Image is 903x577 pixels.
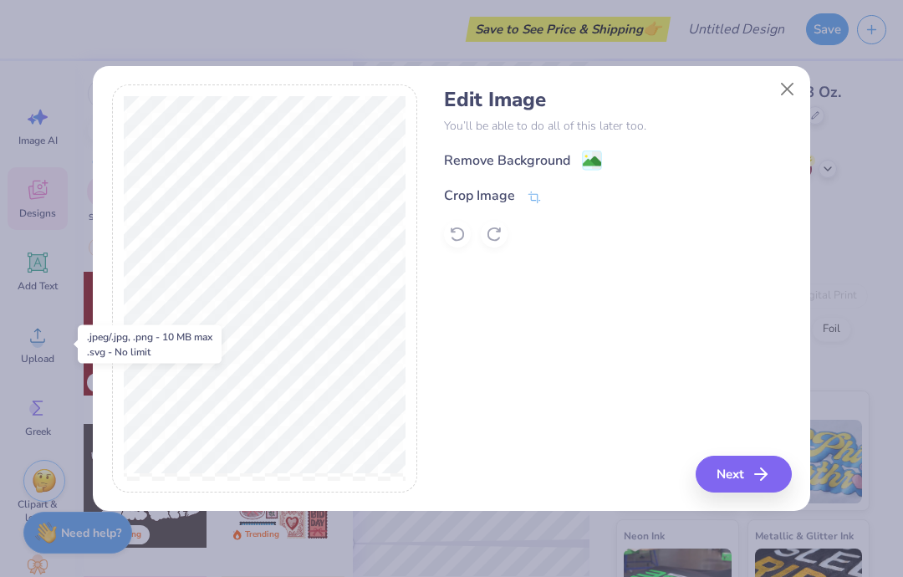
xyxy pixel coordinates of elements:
[444,117,791,135] p: You’ll be able to do all of this later too.
[444,186,515,206] div: Crop Image
[444,88,791,112] h4: Edit Image
[87,345,212,360] div: .svg - No limit
[772,73,804,105] button: Close
[444,151,570,171] div: Remove Background
[87,329,212,345] div: .jpeg/.jpg, .png - 10 MB max
[696,456,792,493] button: Next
